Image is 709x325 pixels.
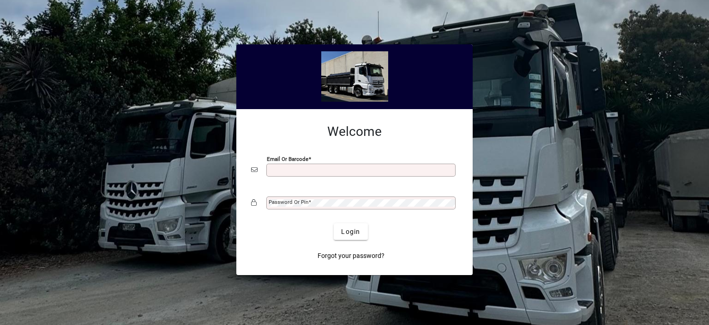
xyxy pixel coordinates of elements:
h2: Welcome [251,124,458,140]
span: Login [341,227,360,237]
button: Login [334,223,367,240]
span: Forgot your password? [318,251,385,261]
mat-label: Password or Pin [269,199,308,205]
a: Forgot your password? [314,247,388,264]
mat-label: Email or Barcode [267,156,308,162]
